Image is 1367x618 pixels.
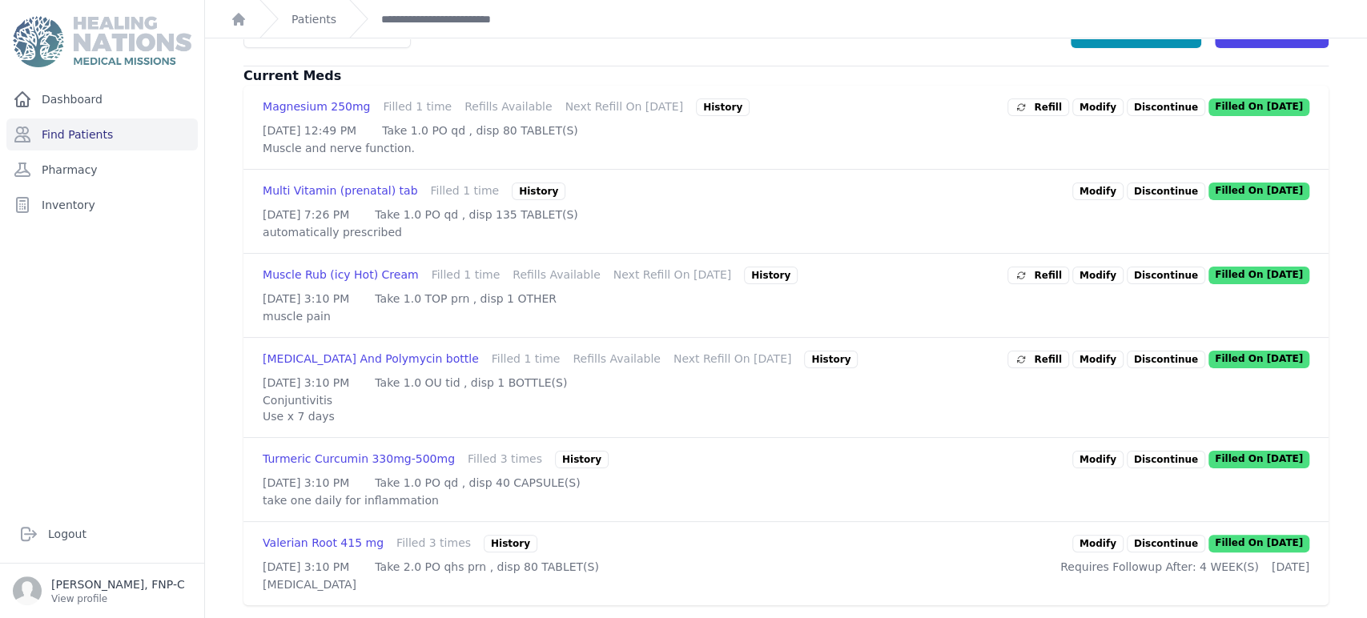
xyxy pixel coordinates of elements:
[263,576,1309,592] p: [MEDICAL_DATA]
[1208,98,1309,116] p: Filled On [DATE]
[396,535,471,552] div: Filled 3 times
[573,351,660,368] div: Refills Available
[468,451,542,468] div: Filled 3 times
[1060,559,1309,575] div: Requires Followup After: 4 WEEK(S)
[263,267,419,284] div: Muscle Rub (icy Hot) Cream
[1072,98,1124,116] a: Modify
[1015,351,1062,367] span: Refill
[13,576,191,605] a: [PERSON_NAME], FNP-C View profile
[263,224,1309,240] p: automatically prescribed
[263,559,349,575] p: [DATE] 3:10 PM
[744,267,798,284] div: History
[375,559,599,575] p: Take 2.0 PO qhs prn , disp 80 TABLET(S)
[555,451,609,468] div: History
[513,267,600,284] div: Refills Available
[484,535,537,552] div: History
[1208,535,1309,552] p: Filled On [DATE]
[263,183,417,200] div: Multi Vitamin (prenatal) tab
[263,392,1309,424] p: Conjuntivitis Use x 7 days
[613,267,732,284] div: Next Refill On [DATE]
[6,83,198,115] a: Dashboard
[263,140,1309,156] p: Muscle and nerve function.
[263,98,370,116] div: Magnesium 250mg
[51,592,185,605] p: View profile
[375,291,557,307] p: Take 1.0 TOP prn , disp 1 OTHER
[382,122,578,138] p: Take 1.0 PO qd , disp 80 TABLET(S)
[1072,267,1124,284] a: Modify
[1208,351,1309,368] p: Filled On [DATE]
[565,98,684,116] div: Next Refill On [DATE]
[263,351,479,368] div: [MEDICAL_DATA] And Polymycin bottle
[673,351,792,368] div: Next Refill On [DATE]
[512,183,565,200] div: History
[1127,351,1205,368] p: Discontinue
[263,451,455,468] div: Turmeric Curcumin 330mg-500mg
[6,118,198,150] a: Find Patients
[696,98,750,116] div: History
[263,308,1309,324] p: muscle pain
[13,16,191,67] img: Medical Missions EMR
[1208,267,1309,284] p: Filled On [DATE]
[1272,560,1309,573] span: [DATE]
[1072,183,1124,200] a: Modify
[263,475,349,491] p: [DATE] 3:10 PM
[6,154,198,186] a: Pharmacy
[375,475,580,491] p: Take 1.0 PO qd , disp 40 CAPSULE(S)
[1072,535,1124,552] a: Modify
[263,535,384,552] div: Valerian Root 415 mg
[430,183,499,200] div: Filled 1 time
[383,98,452,116] div: Filled 1 time
[375,207,577,223] p: Take 1.0 PO qd , disp 135 TABLET(S)
[1127,267,1205,284] p: Discontinue
[1208,451,1309,468] p: Filled On [DATE]
[1015,99,1062,115] span: Refill
[263,207,349,223] p: [DATE] 7:26 PM
[375,375,567,391] p: Take 1.0 OU tid , disp 1 BOTTLE(S)
[263,291,349,307] p: [DATE] 3:10 PM
[1127,451,1205,468] p: Discontinue
[1208,183,1309,200] p: Filled On [DATE]
[1127,535,1205,552] p: Discontinue
[263,375,349,391] p: [DATE] 3:10 PM
[263,122,356,138] p: [DATE] 12:49 PM
[432,267,501,284] div: Filled 1 time
[804,351,858,368] div: History
[464,98,552,116] div: Refills Available
[1072,351,1124,368] a: Modify
[1015,267,1062,283] span: Refill
[51,576,185,592] p: [PERSON_NAME], FNP-C
[492,351,561,368] div: Filled 1 time
[291,11,336,27] a: Patients
[6,189,198,221] a: Inventory
[1072,451,1124,468] a: Modify
[1127,98,1205,116] p: Discontinue
[243,66,1329,86] h3: Current Meds
[13,518,191,550] a: Logout
[263,492,1309,508] p: take one daily for inflammation
[1127,183,1205,200] p: Discontinue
